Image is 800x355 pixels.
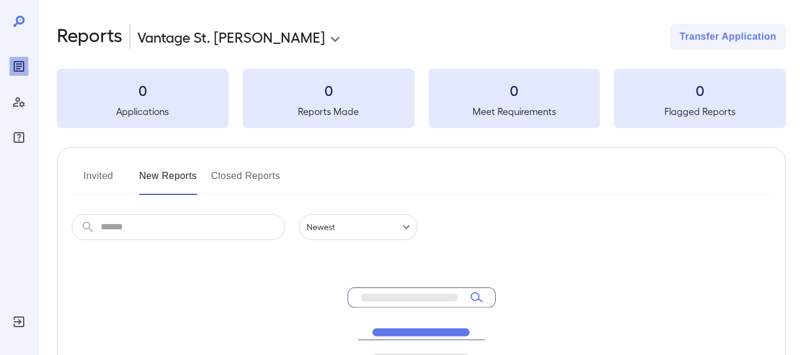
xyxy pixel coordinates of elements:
[429,104,600,119] h5: Meet Requirements
[137,27,325,46] p: Vantage St. [PERSON_NAME]
[299,214,417,240] div: Newest
[57,104,229,119] h5: Applications
[57,81,229,100] h3: 0
[670,24,786,50] button: Transfer Application
[243,104,415,119] h5: Reports Made
[614,104,786,119] h5: Flagged Reports
[211,167,281,195] button: Closed Reports
[429,81,600,100] h3: 0
[9,128,28,147] div: FAQ
[9,92,28,111] div: Manage Users
[57,69,786,128] summary: 0Applications0Reports Made0Meet Requirements0Flagged Reports
[9,57,28,76] div: Reports
[57,24,123,50] h2: Reports
[72,167,125,195] button: Invited
[9,312,28,331] div: Log Out
[243,81,415,100] h3: 0
[614,81,786,100] h3: 0
[139,167,197,195] button: New Reports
